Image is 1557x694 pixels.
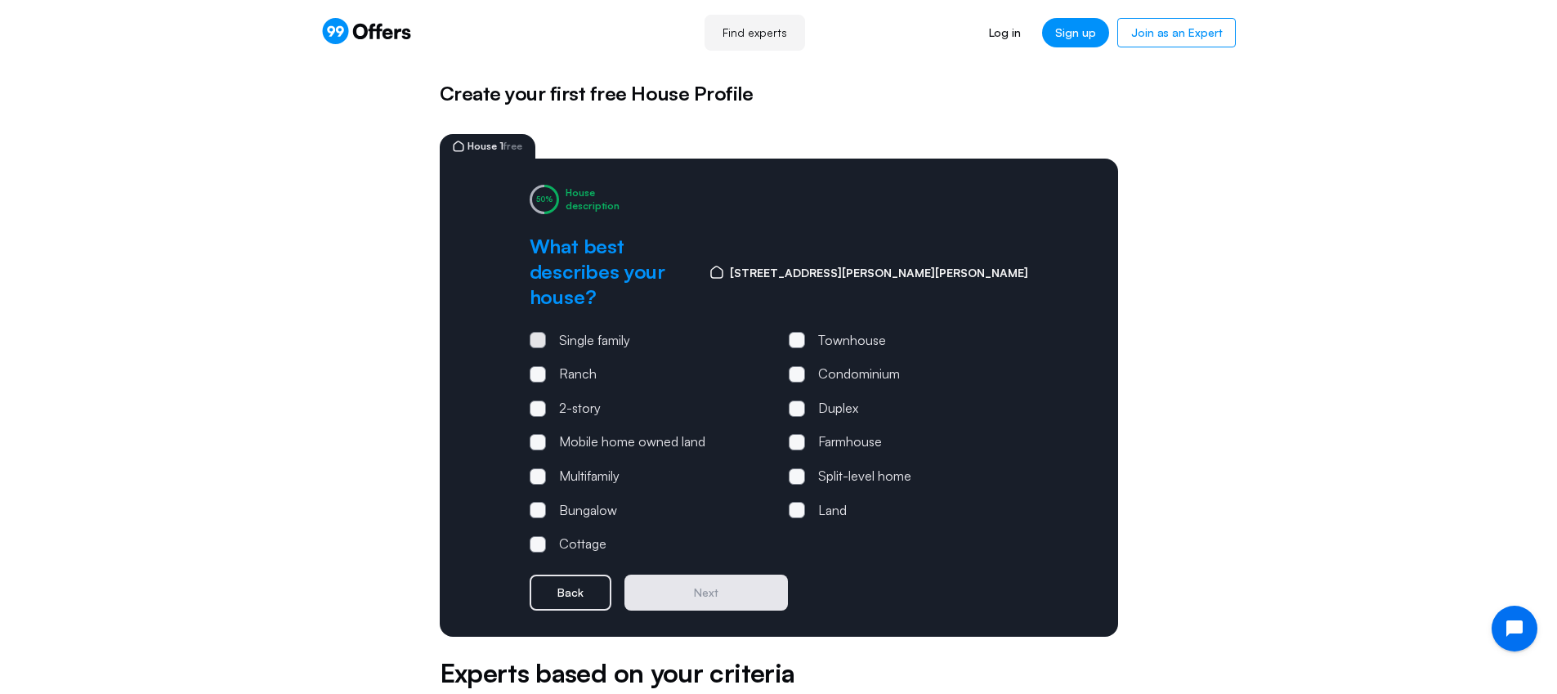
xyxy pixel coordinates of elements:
h2: What best describes your house? [530,234,684,311]
span: free [503,140,522,152]
div: Single family [559,330,630,351]
div: Mobile home owned land [559,432,705,453]
div: Townhouse [818,330,886,351]
div: Land [818,500,847,522]
a: Find experts [705,15,805,51]
a: Sign up [1042,18,1109,47]
div: Duplex [818,398,858,419]
button: Next [624,575,788,611]
div: Split-level home [818,466,911,487]
div: Cottage [559,534,606,555]
div: Multifamily [559,466,620,487]
span: [STREET_ADDRESS][PERSON_NAME][PERSON_NAME] [730,264,1028,282]
h5: Experts based on your criteria [440,653,1118,692]
div: Farmhouse [818,432,882,453]
span: House 1 [468,141,522,151]
div: Condominium [818,364,900,385]
div: 2-story [559,398,601,419]
a: Join as an Expert [1117,18,1236,47]
button: Back [530,575,611,611]
a: Log in [976,18,1034,47]
div: Bungalow [559,500,617,522]
h5: Create your first free House Profile [440,78,1118,108]
div: House description [566,186,620,212]
div: Ranch [559,364,597,385]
